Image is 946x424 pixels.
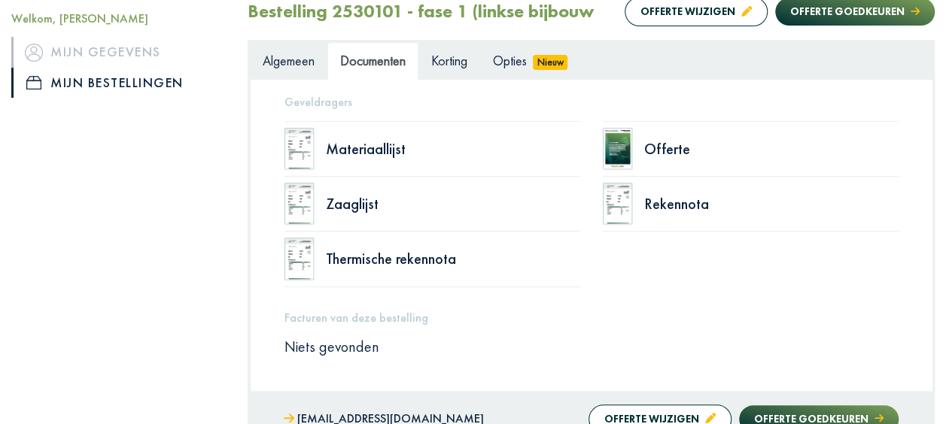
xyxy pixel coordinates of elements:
h5: Welkom, [PERSON_NAME] [11,11,225,26]
div: Zaaglijst [326,196,580,211]
div: Rekennota [644,196,899,211]
ul: Tabs [250,42,932,79]
img: doc [284,183,315,225]
span: Documenten [340,52,406,69]
img: doc [284,128,315,170]
div: Offerte [644,141,899,156]
span: Nieuw [533,55,567,70]
span: Opties [493,52,527,69]
div: Niets gevonden [273,337,910,356]
span: Korting [431,52,467,69]
img: doc [603,183,633,225]
h5: Facturen van deze bestelling [284,310,899,325]
h5: Geveldragers [284,95,899,109]
div: Materiaallijst [326,141,580,156]
a: iconMijn bestellingen [11,68,225,98]
img: icon [25,43,43,61]
img: doc [284,238,315,280]
img: icon [26,76,41,89]
img: doc [603,128,633,170]
a: iconMijn gegevens [11,37,225,67]
span: Algemeen [263,52,315,69]
div: Thermische rekennota [326,251,580,266]
h2: Bestelling 2530101 - fase 1 (linkse bijbouw [248,1,594,23]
